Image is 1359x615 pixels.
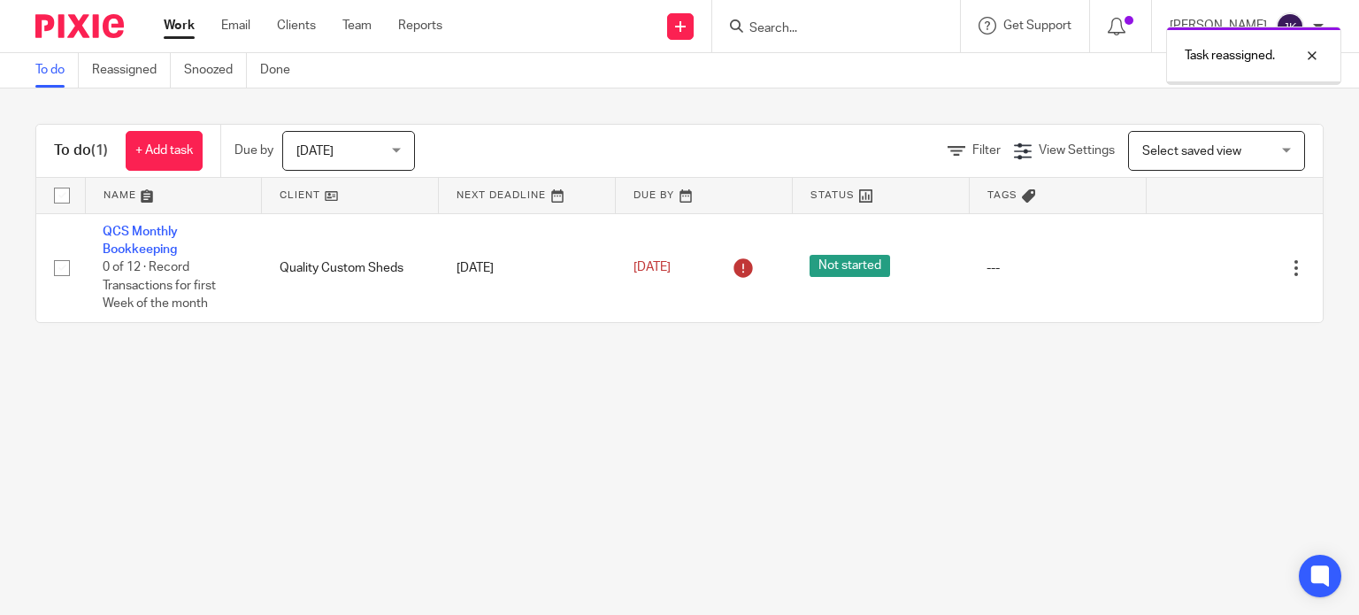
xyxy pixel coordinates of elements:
[1142,145,1241,158] span: Select saved view
[35,53,79,88] a: To do
[342,17,372,35] a: Team
[221,17,250,35] a: Email
[810,255,890,277] span: Not started
[296,145,334,158] span: [DATE]
[164,17,195,35] a: Work
[972,144,1001,157] span: Filter
[35,14,124,38] img: Pixie
[987,190,1017,200] span: Tags
[91,143,108,158] span: (1)
[398,17,442,35] a: Reports
[277,17,316,35] a: Clients
[184,53,247,88] a: Snoozed
[262,213,439,322] td: Quality Custom Sheds
[54,142,108,160] h1: To do
[633,261,671,273] span: [DATE]
[1039,144,1115,157] span: View Settings
[1276,12,1304,41] img: svg%3E
[234,142,273,159] p: Due by
[92,53,171,88] a: Reassigned
[260,53,303,88] a: Done
[103,226,178,256] a: QCS Monthly Bookkeeping
[126,131,203,171] a: + Add task
[1185,47,1275,65] p: Task reassigned.
[987,259,1128,277] div: ---
[103,261,216,310] span: 0 of 12 · Record Transactions for first Week of the month
[439,213,616,322] td: [DATE]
